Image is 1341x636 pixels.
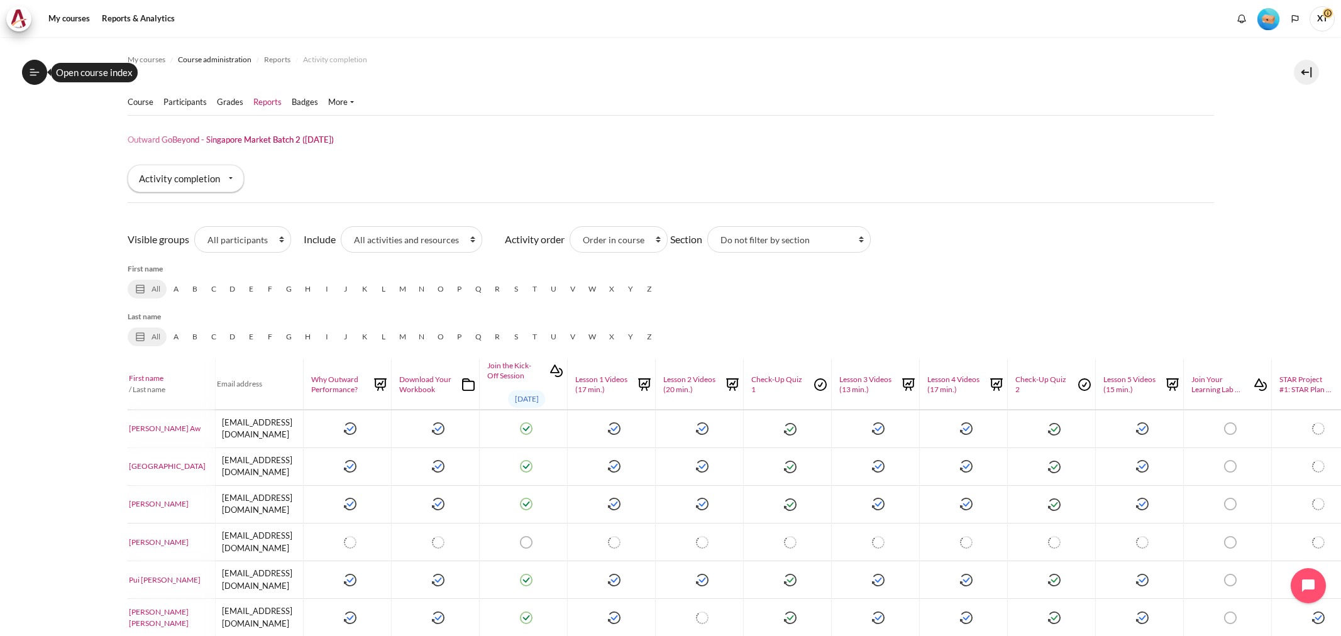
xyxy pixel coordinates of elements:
[304,232,336,247] label: Include
[872,574,885,586] img: Pui Pui Goh, Lesson 3 Videos (13 min.): Completed Monday, 6 October 2025, 1:27 PM
[450,327,469,346] a: P
[784,423,797,436] img: Pei Sun Aw, Check-Up Quiz 1: Completed (achieved pass grade) Friday, 3 October 2025, 6:13 PM
[432,574,444,586] img: Pui Pui Goh, Download Your Workbook: Completed Thursday, 18 September 2025, 9:22 AM
[432,498,444,510] img: Yu Jun Joleena Chia, Download Your Workbook: Completed Tuesday, 7 October 2025, 10:05 PM
[129,537,214,548] a: [PERSON_NAME]
[1048,423,1061,436] img: Pei Sun Aw, Check-Up Quiz 2: Completed (achieved pass grade) Friday, 3 October 2025, 9:11 PM
[305,375,390,394] a: Why Outward Performance?Lesson
[1103,375,1157,394] span: Lesson 5 Videos (15 min.)
[1279,375,1333,394] span: STAR Project #1: STAR Plan ...
[640,280,659,299] a: Z
[1136,422,1149,435] img: Pei Sun Aw, Lesson 5 Videos (15 min.): Completed Friday, 3 October 2025, 9:40 PM
[303,54,367,65] span: Activity completion
[1048,498,1061,511] img: Yu Jun Joleena Chia, Check-Up Quiz 2: Completed (achieved pass grade) Tuesday, 7 October 2025, 11...
[128,232,189,247] label: Visible groups
[1048,536,1061,549] img: Siew Lin Chua, Check-Up Quiz 2: Not completed
[1048,611,1061,624] img: Zhen Xiong Derrick Kim, Check-Up Quiz 2: Completed (achieved pass grade) Monday, 6 October 2025, ...
[1185,375,1270,394] a: Join Your Learning Lab ...Interactive Content
[927,375,981,394] span: Lesson 4 Videos (17 min.)
[569,375,654,394] a: Lesson 1 Videos (17 min.)Lesson
[784,498,797,511] img: Yu Jun Joleena Chia, Check-Up Quiz 1: Completed (achieved pass grade) Tuesday, 7 October 2025, 10...
[960,536,973,549] img: Siew Lin Chua, Lesson 4 Videos (17 min.): Not completed
[872,460,885,473] img: San San Chew, Lesson 3 Videos (13 min.): Completed Monday, 6 October 2025, 11:21 AM
[223,280,242,299] a: D
[608,574,621,586] img: Pui Pui Goh, Lesson 1 Videos (17 min.): Completed Monday, 6 October 2025, 11:23 AM
[292,96,318,109] a: Badges
[51,63,138,82] div: Open course index
[204,280,223,299] a: C
[280,327,299,346] a: G
[784,574,797,586] img: Pui Pui Goh, Check-Up Quiz 1: Completed (achieved pass grade) Monday, 6 October 2025, 1:04 PM
[1251,375,1270,394] img: Interactive Content
[128,327,167,346] a: All
[374,280,393,299] a: L
[317,327,336,346] a: I
[526,280,544,299] a: T
[621,327,640,346] a: Y
[10,9,28,28] img: Architeck
[1224,574,1237,586] img: Pui Pui Goh, Join Your Learning Lab Session #1: Not completed
[515,393,539,405] span: [DATE]
[1009,375,1094,394] a: Check-Up Quiz 2Quiz
[299,327,317,346] a: H
[167,280,185,299] a: A
[563,327,582,346] a: V
[696,611,709,624] img: Zhen Xiong Derrick Kim, Lesson 2 Videos (20 min.): Not completed
[987,375,1006,394] img: Lesson
[311,375,365,394] span: Why Outward Performance?
[431,280,450,299] a: O
[723,375,742,394] img: Lesson
[223,327,242,346] a: D
[1048,461,1061,473] img: San San Chew, Check-Up Quiz 2: Completed (achieved pass grade) Monday, 6 October 2025, 12:08 PM
[582,280,602,299] a: W
[608,611,621,624] img: Zhen Xiong Derrick Kim, Lesson 1 Videos (17 min.): Completed Monday, 6 October 2025, 11:45 AM
[1312,611,1325,624] img: Zhen Xiong Derrick Kim, STAR Project #1: STAR Plan Submission: Completed Tuesday, 7 October 2025,...
[839,375,893,394] span: Lesson 3 Videos (13 min.)
[393,375,478,394] a: Download Your WorkbookFolder
[44,6,94,31] a: My courses
[488,280,507,299] a: R
[1015,375,1069,394] span: Check-Up Quiz 2
[469,327,488,346] a: Q
[575,375,629,394] span: Lesson 1 Videos (17 min.)
[1136,611,1149,624] img: Zhen Xiong Derrick Kim, Lesson 5 Videos (15 min.): Completed Tuesday, 7 October 2025, 11:11 PM
[1310,6,1335,31] span: XT
[328,96,354,109] a: More
[921,375,1006,394] a: Lesson 4 Videos (17 min.)Lesson
[374,327,393,346] a: L
[696,498,709,510] img: Yu Jun Joleena Chia, Lesson 2 Videos (20 min.): Completed Wednesday, 8 October 2025, 10:12 AM
[129,373,214,384] a: First name
[344,536,356,549] img: Siew Lin Chua, Why Outward Performance?: Not completed
[450,280,469,299] a: P
[640,327,659,346] a: Z
[833,375,918,394] a: Lesson 3 Videos (13 min.)Lesson
[1252,7,1284,30] a: Level #1
[507,280,526,299] a: S
[544,327,563,346] a: U
[204,327,223,346] a: C
[505,232,565,247] label: Activity order
[128,96,153,109] a: Course
[563,280,582,299] a: V
[399,375,453,394] span: Download Your Workbook
[520,460,533,473] img: San San Chew, Join the Kick-Off Session: Completed Monday, 6 October 2025, 1:47 PM
[745,375,830,394] a: Check-Up Quiz 1Quiz
[216,359,304,410] th: Email address
[6,6,38,31] a: Architeck Architeck
[520,611,533,624] img: Zhen Xiong Derrick Kim, Join the Kick-Off Session: Completed Monday, 6 October 2025, 11:24 AM
[520,574,533,586] img: Pui Pui Goh, Join the Kick-Off Session: Completed Monday, 6 October 2025, 11:01 AM
[355,327,374,346] a: K
[217,96,243,109] a: Grades
[1312,498,1325,510] img: Yu Jun Joleena Chia, STAR Project #1: STAR Plan Submission: Not completed
[432,536,444,549] img: Siew Lin Chua, Download Your Workbook: Not completed
[393,280,412,299] a: M
[261,280,280,299] a: F
[1136,498,1149,510] img: Yu Jun Joleena Chia, Lesson 5 Videos (15 min.): Completed Wednesday, 8 October 2025, 10:13 AM
[432,611,444,624] img: Zhen Xiong Derrick Kim, Download Your Workbook: Completed Tuesday, 30 September 2025, 8:06 AM
[336,280,355,299] a: J
[1310,6,1335,31] a: User menu
[1191,375,1245,394] span: Join Your Learning Lab ...
[1075,375,1094,394] img: Quiz
[544,280,563,299] a: U
[872,536,885,549] img: Siew Lin Chua, Lesson 3 Videos (13 min.): Not completed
